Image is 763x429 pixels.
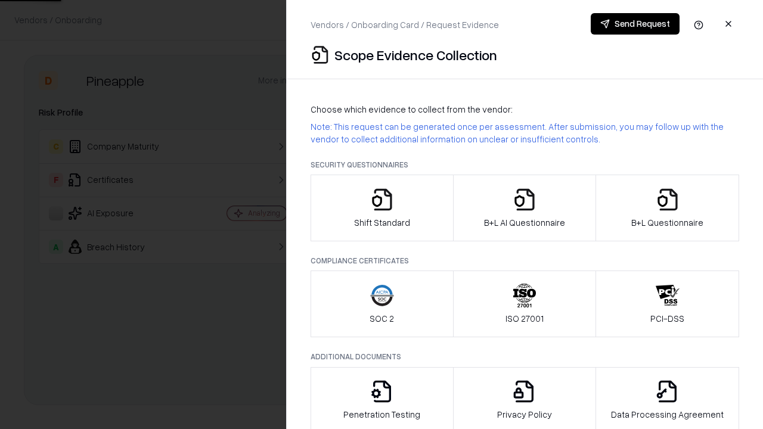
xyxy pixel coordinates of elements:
p: B+L AI Questionnaire [484,216,565,229]
button: Shift Standard [311,175,454,241]
p: Penetration Testing [343,408,420,421]
p: Scope Evidence Collection [334,45,497,64]
button: B+L AI Questionnaire [453,175,597,241]
button: B+L Questionnaire [595,175,739,241]
p: Data Processing Agreement [611,408,724,421]
p: Privacy Policy [497,408,552,421]
button: Send Request [591,13,680,35]
button: SOC 2 [311,271,454,337]
button: ISO 27001 [453,271,597,337]
p: Compliance Certificates [311,256,739,266]
p: Shift Standard [354,216,410,229]
p: PCI-DSS [650,312,684,325]
p: SOC 2 [370,312,394,325]
button: PCI-DSS [595,271,739,337]
p: Choose which evidence to collect from the vendor: [311,103,739,116]
p: Additional Documents [311,352,739,362]
p: B+L Questionnaire [631,216,703,229]
p: Note: This request can be generated once per assessment. After submission, you may follow up with... [311,120,739,145]
p: Security Questionnaires [311,160,739,170]
p: ISO 27001 [505,312,544,325]
p: Vendors / Onboarding Card / Request Evidence [311,18,499,31]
